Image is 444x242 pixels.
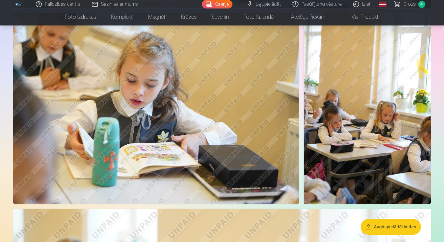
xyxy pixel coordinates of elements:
a: Visi produkti [335,8,387,25]
a: Magnēti [141,8,174,25]
span: 4 [418,1,425,8]
img: /fa1 [15,2,22,6]
a: Krūzes [174,8,204,25]
a: Komplekti [104,8,141,25]
span: Grozs [403,1,416,8]
a: Foto kalendāri [236,8,284,25]
a: Suvenīri [204,8,236,25]
a: Foto izdrukas [58,8,104,25]
a: Atslēgu piekariņi [284,8,335,25]
button: Augšupielādēt bildes [361,219,421,235]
